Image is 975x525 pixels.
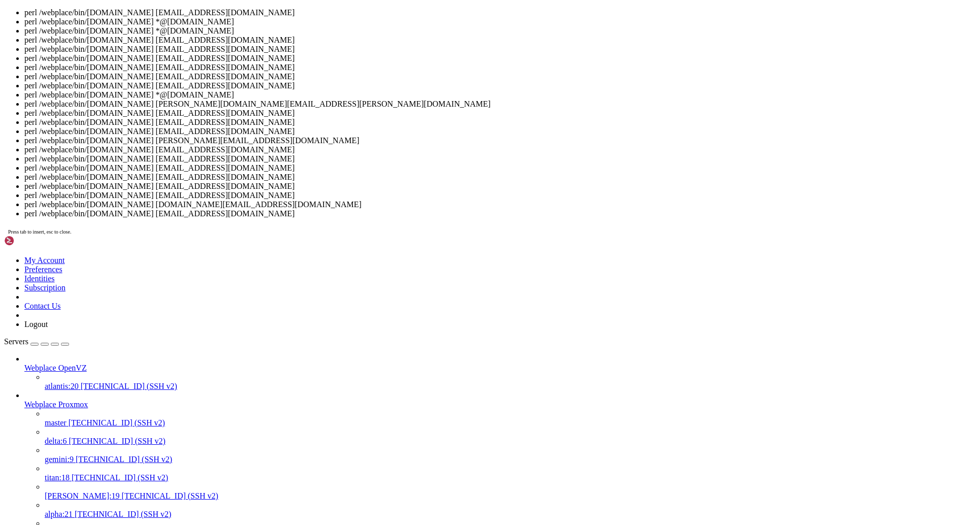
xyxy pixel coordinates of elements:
[24,364,87,372] span: Webplace OpenVZ
[24,283,66,292] a: Subscription
[4,114,841,123] x-row: [EMAIL_ADDRESS][DOMAIN_NAME]
[4,105,841,114] x-row: [DOMAIN_NAME][URL] (in reply to MAIL FROM command))
[24,320,48,329] a: Logout
[4,242,841,251] x-row: [EMAIL_ADDRESS][DOMAIN_NAME]
[69,437,166,445] span: [TECHNICAL_ID] (SSH v2)
[24,173,971,182] li: perl /webplace/bin/[DOMAIN_NAME] [EMAIL_ADDRESS][DOMAIN_NAME]
[45,501,971,519] li: alpha:21 [TECHNICAL_ID] (SSH v2)
[45,428,971,446] li: delta:6 [TECHNICAL_ID] (SSH v2)
[4,159,841,169] x-row: [EMAIL_ADDRESS][DOMAIN_NAME]
[24,354,971,391] li: Webplace OpenVZ
[45,510,971,519] a: alpha:21 [TECHNICAL_ID] (SSH v2)
[45,437,971,446] a: delta:6 [TECHNICAL_ID] (SSH v2)
[4,324,841,333] x-row: [EMAIL_ADDRESS][DOMAIN_NAME]
[4,95,841,105] x-row: (host [DOMAIN_NAME][67.195.228.111] said: 421 4.7.0 [TSS04] Messages from [TECHNICAL_ID] temporar...
[75,510,171,518] span: [TECHNICAL_ID] (SSH v2)
[45,409,971,428] li: master [TECHNICAL_ID] (SSH v2)
[214,452,218,461] div: (49, 49)
[4,397,841,406] x-row: BC39863FFA0 4002 [DATE] 23:47:48 [PERSON_NAME][EMAIL_ADDRESS][DOMAIN_NAME]
[8,229,71,235] span: Press tab to insert, esc to close.
[24,136,971,145] li: perl /webplace/bin/[DOMAIN_NAME] [PERSON_NAME][EMAIL_ADDRESS][DOMAIN_NAME]
[4,360,841,370] x-row: the links within. 421-4.7.0 To best protect our users from spam, the message has been blocked. 42...
[24,109,971,118] li: perl /webplace/bin/[DOMAIN_NAME] [EMAIL_ADDRESS][DOMAIN_NAME]
[45,482,971,501] li: [PERSON_NAME]:19 [TECHNICAL_ID] (SSH v2)
[4,287,841,297] x-row: [EMAIL_ADDRESS][DOMAIN_NAME]
[45,491,120,500] span: [PERSON_NAME]:19
[4,178,841,187] x-row: E940A587BF6 1414 [DATE] 03:31:24 [EMAIL_ADDRESS][DOMAIN_NAME]
[4,351,841,360] x-row: (host [DOMAIN_NAME][192.178.131.26] said: 421-4.7.0 [TECHNICAL_ID] 21] Gmail has detected that th...
[4,415,841,424] x-row: [DOMAIN_NAME][URL] (in reply to MAIL FROM command))
[4,132,841,141] x-row: EE81B60D3A2 4032 [DATE] 21:58:54 [PERSON_NAME][EMAIL_ADDRESS][DOMAIN_NAME]
[4,68,841,77] x-row: [EMAIL_ADDRESS][DOMAIN_NAME]
[24,81,971,90] li: perl /webplace/bin/[DOMAIN_NAME] [EMAIL_ADDRESS][DOMAIN_NAME]
[4,86,841,95] x-row: E6F2F5861C1 3968 [DATE] 19:37:55 [PERSON_NAME][EMAIL_ADDRESS][DOMAIN_NAME]
[45,382,971,391] a: atlantis:20 [TECHNICAL_ID] (SSH v2)
[45,473,971,482] a: titan:18 [TECHNICAL_ID] (SSH v2)
[24,400,971,409] a: Webplace Proxmox
[4,4,841,13] x-row: (host [DOMAIN_NAME][67.195.228.109] said: 421 4.7.0 [TSS04] Messages from [TECHNICAL_ID] temporar...
[4,41,841,50] x-row: EFB355B2847 5246 [DATE] 10:26:24 [PERSON_NAME][EMAIL_ADDRESS][DOMAIN_NAME]
[24,182,971,191] li: perl /webplace/bin/[DOMAIN_NAME] [EMAIL_ADDRESS][DOMAIN_NAME]
[24,100,971,109] li: perl /webplace/bin/[DOMAIN_NAME] [PERSON_NAME][DOMAIN_NAME][EMAIL_ADDRESS][PERSON_NAME][DOMAIN_NAME]
[4,337,69,346] a: Servers
[24,36,971,45] li: perl /webplace/bin/[DOMAIN_NAME] [EMAIL_ADDRESS][DOMAIN_NAME]
[4,22,841,31] x-row: [EMAIL_ADDRESS][DOMAIN_NAME]
[4,141,841,150] x-row: (host [DOMAIN_NAME][67.195.204.79] said: 421 4.7.0 [TSS04] Messages from [TECHNICAL_ID] temporari...
[4,370,841,379] x-row: cd13be357-820d1a93abesi483581785a.1435 - gsmtp (in reply to end of DATA command))
[45,510,73,518] span: alpha:21
[24,364,971,373] a: Webplace OpenVZ
[24,17,971,26] li: perl /webplace/bin/[DOMAIN_NAME] *@[DOMAIN_NAME]
[4,278,841,287] x-row: [DOMAIN_NAME][URL] (in reply to MAIL FROM command))
[45,373,971,391] li: atlantis:20 [TECHNICAL_ID] (SSH v2)
[4,59,841,68] x-row: [DOMAIN_NAME][URL] (in reply to MAIL FROM command))
[4,306,841,315] x-row: 7E10E661C54 1435 [DATE] 07:13:07 [EMAIL_ADDRESS][DOMAIN_NAME]
[24,163,971,173] li: perl /webplace/bin/[DOMAIN_NAME] [EMAIL_ADDRESS][DOMAIN_NAME]
[4,223,841,233] x-row: (host [DOMAIN_NAME][67.195.228.94] said: 421 4.7.0 [TSS04] Messages from [TECHNICAL_ID] temporari...
[24,72,971,81] li: perl /webplace/bin/[DOMAIN_NAME] [EMAIL_ADDRESS][DOMAIN_NAME]
[4,379,841,388] x-row: [EMAIL_ADDRESS][DOMAIN_NAME]
[4,233,841,242] x-row: [DOMAIN_NAME][URL] (in reply to MAIL FROM command))
[4,452,841,461] x-row: [root@[PERSON_NAME] ~]# perl /webplace/bin/[DOMAIN_NAME]
[24,26,971,36] li: perl /webplace/bin/[DOMAIN_NAME] *@[DOMAIN_NAME]
[4,337,28,346] span: Servers
[24,191,971,200] li: perl /webplace/bin/[DOMAIN_NAME] [EMAIL_ADDRESS][DOMAIN_NAME]
[45,418,971,428] a: master [TECHNICAL_ID] (SSH v2)
[24,127,971,136] li: perl /webplace/bin/[DOMAIN_NAME] [EMAIL_ADDRESS][DOMAIN_NAME]
[24,302,61,310] a: Contact Us
[24,63,971,72] li: perl /webplace/bin/[DOMAIN_NAME] [EMAIL_ADDRESS][DOMAIN_NAME]
[4,342,841,351] x-row: 08215601BEF 5319 [DATE] 12:37:43 [PERSON_NAME][EMAIL_ADDRESS][DOMAIN_NAME]
[4,196,841,205] x-row: [PERSON_NAME][EMAIL_ADDRESS][DOMAIN_NAME]
[45,418,67,427] span: master
[24,154,971,163] li: perl /webplace/bin/[DOMAIN_NAME] [EMAIL_ADDRESS][DOMAIN_NAME]
[4,269,841,278] x-row: (host [DOMAIN_NAME][67.195.228.94] said: 421 4.7.0 [TSS04] Messages from [TECHNICAL_ID] temporari...
[45,473,70,482] span: titan:18
[45,455,74,464] span: gemini:9
[4,443,841,452] x-row: -- 106 [DEMOGRAPHIC_DATA] in 28 Requests.
[24,90,971,100] li: perl /webplace/bin/[DOMAIN_NAME] *@[DOMAIN_NAME]
[4,187,841,196] x-row: (connect to [DOMAIN_NAME][177.200.41.63]:25: No route to host)
[122,491,218,500] span: [TECHNICAL_ID] (SSH v2)
[24,209,971,218] li: perl /webplace/bin/[DOMAIN_NAME] [EMAIL_ADDRESS][DOMAIN_NAME]
[81,382,177,390] span: [TECHNICAL_ID] (SSH v2)
[4,424,841,434] x-row: [EMAIL_ADDRESS][DOMAIN_NAME]
[24,118,971,127] li: perl /webplace/bin/[DOMAIN_NAME] [EMAIL_ADDRESS][DOMAIN_NAME]
[4,13,841,22] x-row: [DOMAIN_NAME][URL] (in reply to MAIL FROM command))
[24,8,971,17] li: perl /webplace/bin/[DOMAIN_NAME] [EMAIL_ADDRESS][DOMAIN_NAME]
[4,50,841,59] x-row: (host [DOMAIN_NAME][67.195.228.106] said: 421 4.7.0 [TSS04] Messages from [TECHNICAL_ID] temporar...
[4,406,841,415] x-row: (host [DOMAIN_NAME][188.125.72.74] said: 421 4.7.0 [TSS04] Messages from [TECHNICAL_ID] temporari...
[24,145,971,154] li: perl /webplace/bin/[DOMAIN_NAME] [EMAIL_ADDRESS][DOMAIN_NAME]
[45,446,971,464] li: gemini:9 [TECHNICAL_ID] (SSH v2)
[45,464,971,482] li: titan:18 [TECHNICAL_ID] (SSH v2)
[24,200,971,209] li: perl /webplace/bin/[DOMAIN_NAME] [DOMAIN_NAME][EMAIL_ADDRESS][DOMAIN_NAME]
[24,256,65,265] a: My Account
[4,150,841,159] x-row: [DOMAIN_NAME][URL] (in reply to MAIL FROM command))
[76,455,172,464] span: [TECHNICAL_ID] (SSH v2)
[4,214,841,223] x-row: 788CE63AD4F 3973 [DATE] 23:15:30 [PERSON_NAME][EMAIL_ADDRESS][DOMAIN_NAME]
[24,265,62,274] a: Preferences
[45,382,79,390] span: atlantis:20
[69,418,165,427] span: [TECHNICAL_ID] (SSH v2)
[4,260,841,269] x-row: 779A34ABB77 5294 [DATE] 12:19:30 [PERSON_NAME][EMAIL_ADDRESS][DOMAIN_NAME]
[4,315,841,324] x-row: (connect to [DOMAIN_NAME][177.200.41.63]:25: No route to host)
[45,455,971,464] a: gemini:9 [TECHNICAL_ID] (SSH v2)
[45,491,971,501] a: [PERSON_NAME]:19 [TECHNICAL_ID] (SSH v2)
